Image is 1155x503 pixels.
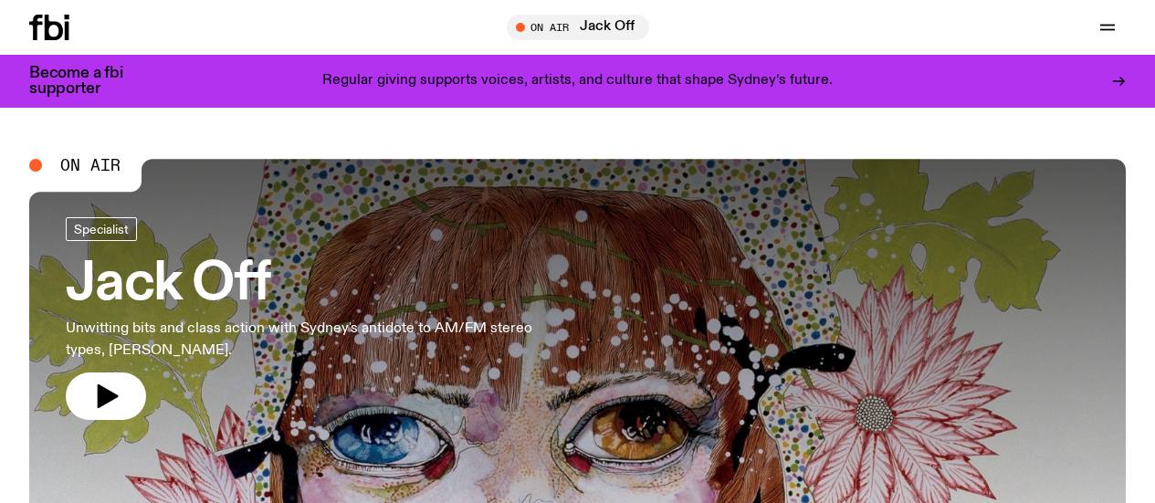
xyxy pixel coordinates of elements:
a: Jack OffUnwitting bits and class action with Sydney's antidote to AM/FM stereo types, [PERSON_NAME]. [66,217,533,420]
button: On AirJack Off [507,15,649,40]
span: Specialist [74,223,129,236]
h3: Jack Off [66,259,533,310]
p: Unwitting bits and class action with Sydney's antidote to AM/FM stereo types, [PERSON_NAME]. [66,318,533,362]
p: Regular giving supports voices, artists, and culture that shape Sydney’s future. [322,73,833,89]
span: On Air [60,157,121,173]
a: Specialist [66,217,137,241]
h3: Become a fbi supporter [29,66,146,97]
